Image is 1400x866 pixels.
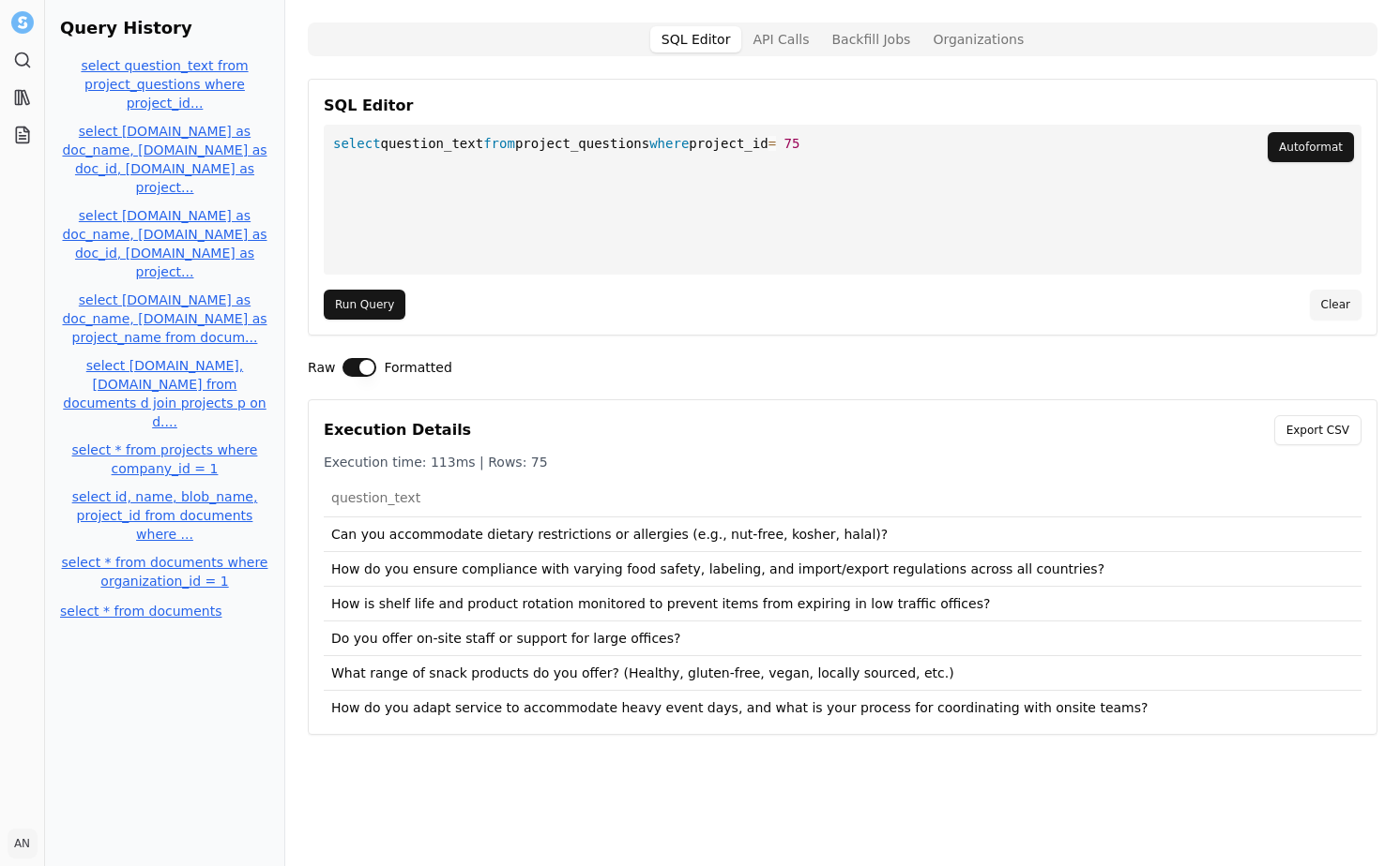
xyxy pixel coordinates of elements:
td: How do you adapt service to accommodate heavy event days, and what is your process for coordinati... [324,690,1362,724]
button: select * from documents [60,602,221,620]
button: select [DOMAIN_NAME] as doc_name, [DOMAIN_NAME] as doc_id, [DOMAIN_NAME] as project... [60,206,269,281]
button: SQL Editor [650,26,742,52]
a: Search [8,45,38,75]
button: Organizations [921,26,1035,52]
button: Settle [8,7,38,37]
button: select [DOMAIN_NAME], [DOMAIN_NAME] from documents d join projects p on d.... [60,356,269,431]
div: Execution time: 113ms | Rows: 75 [324,453,1362,471]
button: API Calls [741,26,820,52]
span: Raw [308,358,335,377]
h3: Execution Details [324,419,471,441]
button: select [DOMAIN_NAME] as doc_name, [DOMAIN_NAME] as project_name from docum... [60,291,269,347]
td: Do you offer on-site staff or support for large offices? [324,620,1362,655]
h3: SQL Editor [324,95,1362,117]
button: Run Query [324,290,405,320]
button: select id, name, blob_name, project_id from documents where ... [60,487,269,544]
td: Can you accommodate dietary restrictions or allergies (e.g., nut-free, kosher, halal)? [324,516,1362,551]
a: Projects [8,120,38,150]
a: Library [8,82,38,112]
button: Clear [1310,290,1362,320]
td: How is shelf life and product rotation monitored to prevent items from expiring in low traffic of... [324,586,1362,620]
td: What range of snack products do you offer? (Healthy, gluten-free, vegan, locally sourced, etc.) [324,655,1362,690]
button: Backfill Jobs [820,26,921,52]
span: Formatted [384,358,451,377]
button: select * from documents where organization_id = 1 [60,553,269,590]
td: How do you ensure compliance with varying food safety, labeling, and import/export regulations ac... [324,551,1362,586]
button: Autoformat [1268,132,1354,162]
h2: Query History [60,15,269,41]
button: select question_text from project_questions where project_id... [60,56,269,112]
img: Settle [11,11,34,34]
th: question_text [324,479,1362,516]
button: select [DOMAIN_NAME] as doc_name, [DOMAIN_NAME] as doc_id, [DOMAIN_NAME] as project... [60,122,269,197]
button: AN [8,829,38,859]
button: select * from projects where company_id = 1 [60,440,269,478]
button: Export CSV [1274,415,1362,445]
